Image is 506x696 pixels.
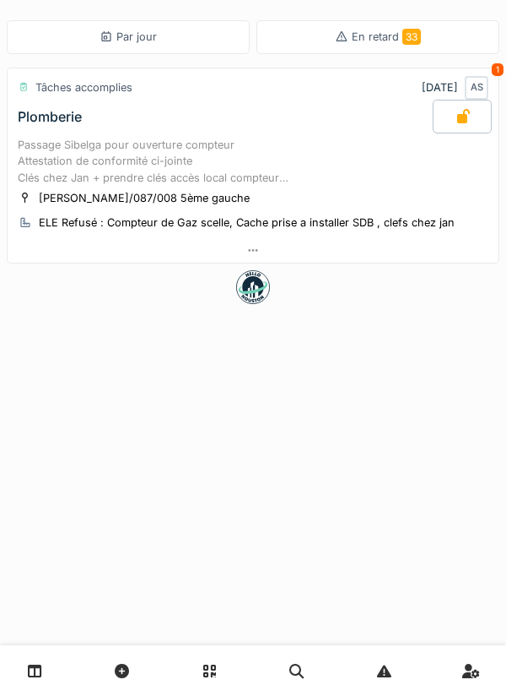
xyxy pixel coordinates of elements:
[18,109,82,125] div: Plomberie
[465,76,488,100] div: AS
[402,29,421,45] span: 33
[236,270,270,304] img: badge-BVDL4wpA.svg
[100,29,157,45] div: Par jour
[39,190,250,206] div: [PERSON_NAME]/087/008 5ème gauche
[422,76,488,100] div: [DATE]
[35,79,132,95] div: Tâches accomplies
[492,63,503,76] div: 1
[352,30,421,43] span: En retard
[18,137,488,186] div: Passage Sibelga pour ouverture compteur Attestation de conformité ci-jointe Clés chez Jan + prend...
[39,215,455,231] div: ELE Refusé : Compteur de Gaz scelle, Cache prise a installer SDB , clefs chez jan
